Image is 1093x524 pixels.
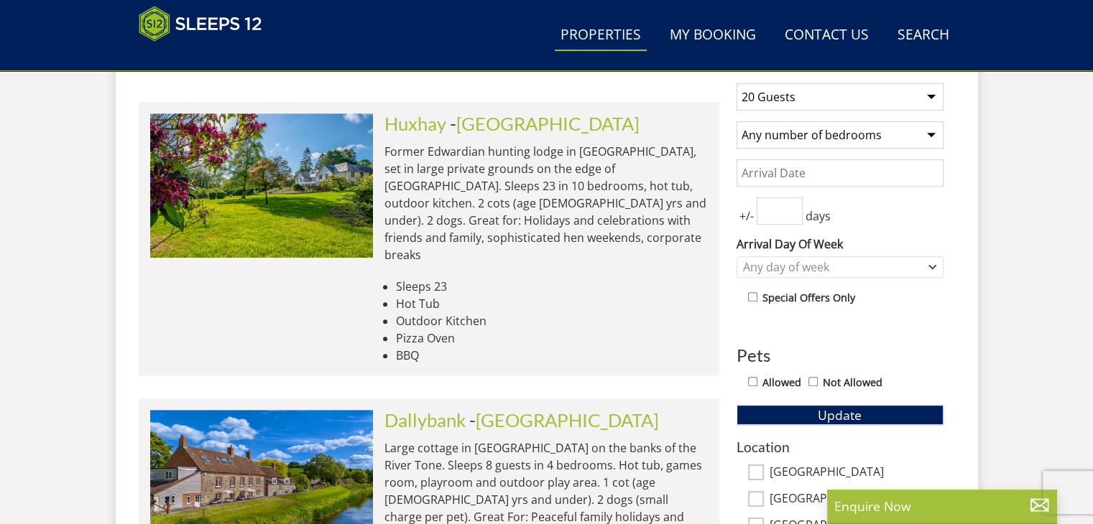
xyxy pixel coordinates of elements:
span: - [469,409,659,431]
li: BBQ [396,347,708,364]
h3: Pets [737,346,944,365]
label: Special Offers Only [762,290,855,306]
a: My Booking [664,19,762,52]
div: Combobox [737,256,944,278]
img: duxhams-somerset-holiday-accomodation-sleeps-12.original.jpg [150,113,373,257]
a: [GEOGRAPHIC_DATA] [476,409,659,431]
img: Sleeps 12 [139,6,262,42]
a: Search [892,19,955,52]
button: Update [737,405,944,425]
div: Any day of week [739,259,926,275]
a: Dallybank [384,409,466,431]
input: Arrival Date [737,159,944,187]
a: Properties [555,19,647,52]
span: Update [818,406,862,424]
label: Arrival Day Of Week [737,235,944,253]
span: days [803,207,834,225]
span: +/- [737,207,757,225]
h3: Location [737,439,944,454]
a: Huxhay [384,113,446,134]
label: Allowed [762,375,801,390]
a: Contact Us [779,19,875,52]
li: Sleeps 23 [396,278,708,295]
label: [GEOGRAPHIC_DATA] [770,492,944,507]
p: Former Edwardian hunting lodge in [GEOGRAPHIC_DATA], set in large private grounds on the edge of ... [384,143,708,263]
label: Not Allowed [823,375,882,390]
li: Pizza Oven [396,329,708,347]
iframe: Customer reviews powered by Trustpilot [132,50,282,62]
li: Hot Tub [396,295,708,312]
span: - [450,113,640,134]
label: [GEOGRAPHIC_DATA] [770,465,944,481]
a: [GEOGRAPHIC_DATA] [456,113,640,134]
li: Outdoor Kitchen [396,312,708,329]
p: Enquire Now [834,497,1050,515]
